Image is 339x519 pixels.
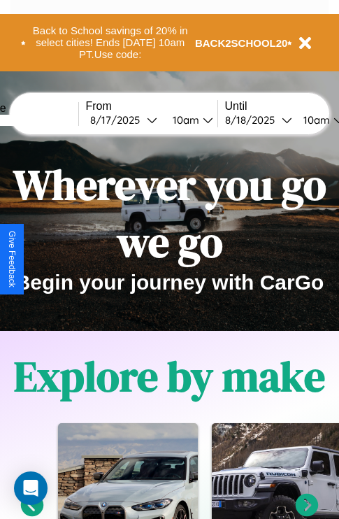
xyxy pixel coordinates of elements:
[166,113,203,127] div: 10am
[161,113,217,127] button: 10am
[7,231,17,287] div: Give Feedback
[14,348,325,405] h1: Explore by make
[90,113,147,127] div: 8 / 17 / 2025
[14,471,48,505] div: Open Intercom Messenger
[195,37,288,49] b: BACK2SCHOOL20
[86,113,161,127] button: 8/17/2025
[26,21,195,64] button: Back to School savings of 20% in select cities! Ends [DATE] 10am PT.Use code:
[296,113,333,127] div: 10am
[86,100,217,113] label: From
[225,113,282,127] div: 8 / 18 / 2025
